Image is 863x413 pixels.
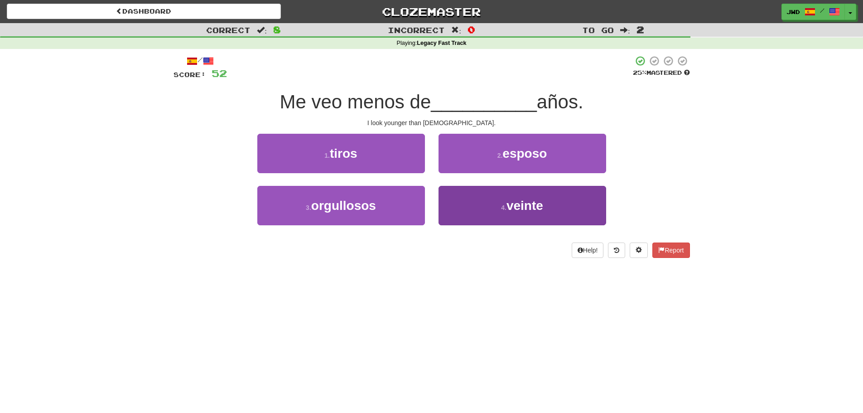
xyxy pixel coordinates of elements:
span: 2 [636,24,644,35]
span: Me veo menos de [280,91,431,112]
small: 1 . [324,152,330,159]
span: : [620,26,630,34]
small: 4 . [501,204,506,211]
span: 8 [273,24,281,35]
span: 0 [468,24,475,35]
span: Incorrect [388,25,445,34]
span: : [257,26,267,34]
button: 4.veinte [439,186,606,225]
a: Clozemaster [294,4,569,19]
button: 3.orgullosos [257,186,425,225]
button: 1.tiros [257,134,425,173]
strong: Legacy Fast Track [417,40,466,46]
span: 25 % [633,69,646,76]
small: 3 . [306,204,311,211]
div: / [174,55,227,67]
span: To go [582,25,614,34]
div: Mastered [633,69,690,77]
span: jwd [786,8,800,16]
span: / [820,7,824,14]
span: 52 [212,68,227,79]
span: orgullosos [311,199,376,213]
span: : [451,26,461,34]
button: 2.esposo [439,134,606,173]
span: __________ [431,91,537,112]
span: años. [537,91,583,112]
button: Help! [572,243,604,258]
span: esposo [502,146,547,160]
a: Dashboard [7,4,281,19]
span: Correct [206,25,251,34]
span: veinte [506,199,543,213]
span: tiros [330,146,357,160]
button: Round history (alt+y) [608,243,625,258]
div: I look younger than [DEMOGRAPHIC_DATA]. [174,118,690,127]
a: jwd / [781,4,845,20]
button: Report [652,243,689,258]
span: Score: [174,71,206,78]
small: 2 . [497,152,503,159]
